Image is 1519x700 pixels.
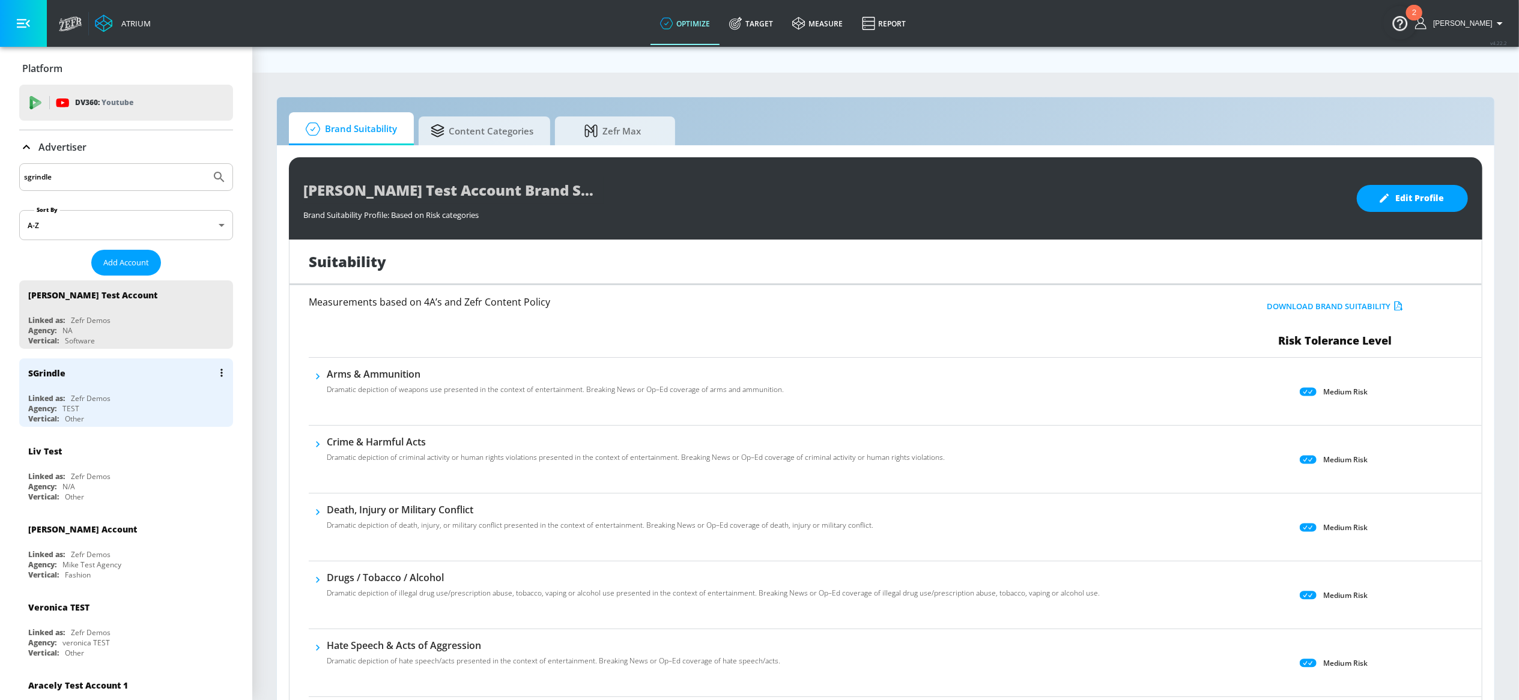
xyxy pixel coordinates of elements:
[71,393,111,403] div: Zefr Demos
[206,164,232,190] button: Submit Search
[1264,297,1406,316] button: Download Brand Suitability
[62,638,110,648] div: veronica TEST
[28,393,65,403] div: Linked as:
[103,256,149,270] span: Add Account
[327,503,873,516] h6: Death, Injury or Military Conflict
[38,140,86,154] p: Advertiser
[28,367,65,379] div: SGrindle
[19,514,233,583] div: [PERSON_NAME] AccountLinked as:Zefr DemosAgency:Mike Test AgencyVertical:Fashion
[1357,185,1468,212] button: Edit Profile
[327,639,780,652] h6: Hate Speech & Acts of Aggression
[720,2,783,45] a: Target
[1415,16,1507,31] button: [PERSON_NAME]
[65,492,84,502] div: Other
[301,115,397,143] span: Brand Suitability
[28,638,56,648] div: Agency:
[1381,191,1444,206] span: Edit Profile
[102,96,133,109] p: Youtube
[65,570,91,580] div: Fashion
[19,280,233,349] div: [PERSON_NAME] Test AccountLinked as:Zefr DemosAgency:NAVertical:Software
[327,639,780,674] div: Hate Speech & Acts of AggressionDramatic depiction of hate speech/acts presented in the context o...
[327,571,1100,584] h6: Drugs / Tobacco / Alcohol
[71,549,111,560] div: Zefr Demos
[28,289,157,301] div: [PERSON_NAME] Test Account
[1412,13,1416,28] div: 2
[1323,521,1368,534] p: Medium Risk
[28,570,59,580] div: Vertical:
[327,367,784,381] h6: Arms & Ammunition
[1323,385,1368,398] p: Medium Risk
[28,680,128,691] div: Aracely Test Account 1
[65,648,84,658] div: Other
[327,435,945,470] div: Crime & Harmful ActsDramatic depiction of criminal activity or human rights violations presented ...
[28,627,65,638] div: Linked as:
[19,593,233,661] div: Veronica TESTLinked as:Zefr DemosAgency:veronica TESTVertical:Other
[28,549,65,560] div: Linked as:
[327,452,945,463] p: Dramatic depiction of criminal activity or human rights violations presented in the context of en...
[28,414,59,424] div: Vertical:
[75,96,133,109] p: DV360:
[309,252,386,271] h1: Suitability
[71,627,111,638] div: Zefr Demos
[1490,40,1507,46] span: v 4.22.2
[62,403,79,414] div: TEST
[303,204,1345,220] div: Brand Suitability Profile: Based on Risk categories
[34,206,60,214] label: Sort By
[309,297,1091,307] h6: Measurements based on 4A’s and Zefr Content Policy
[28,648,59,658] div: Vertical:
[28,481,56,492] div: Agency:
[19,210,233,240] div: A-Z
[650,2,720,45] a: optimize
[28,602,89,613] div: Veronica TEST
[19,358,233,427] div: SGrindleLinked as:Zefr DemosAgency:TESTVertical:Other
[28,315,65,325] div: Linked as:
[1323,657,1368,669] p: Medium Risk
[1323,453,1368,466] p: Medium Risk
[327,367,784,402] div: Arms & AmmunitionDramatic depiction of weapons use presented in the context of entertainment. Bre...
[1278,333,1392,348] span: Risk Tolerance Level
[852,2,915,45] a: Report
[71,471,111,481] div: Zefr Demos
[24,169,206,185] input: Search by name
[28,445,62,457] div: Liv Test
[327,384,784,395] p: Dramatic depiction of weapons use presented in the context of entertainment. Breaking News or Op–...
[1323,589,1368,602] p: Medium Risk
[28,492,59,502] div: Vertical:
[65,414,84,424] div: Other
[327,503,873,538] div: Death, Injury or Military ConflictDramatic depiction of death, injury, or military conflict prese...
[62,481,75,492] div: N/A
[22,62,62,75] p: Platform
[91,250,161,276] button: Add Account
[28,403,56,414] div: Agency:
[327,656,780,666] p: Dramatic depiction of hate speech/acts presented in the context of entertainment. Breaking News o...
[1383,6,1417,40] button: Open Resource Center, 2 new notifications
[28,560,56,570] div: Agency:
[95,14,151,32] a: Atrium
[28,325,56,336] div: Agency:
[567,116,658,145] span: Zefr Max
[28,523,137,535] div: [PERSON_NAME] Account
[19,130,233,164] div: Advertiser
[62,325,73,336] div: NA
[1428,19,1493,28] span: login as: sarah.grindle@zefr.com
[65,336,95,346] div: Software
[117,18,151,29] div: Atrium
[327,588,1100,599] p: Dramatic depiction of illegal drug use/prescription abuse, tobacco, vaping or alcohol use present...
[327,571,1100,606] div: Drugs / Tobacco / AlcoholDramatic depiction of illegal drug use/prescription abuse, tobacco, vapi...
[19,436,233,505] div: Liv TestLinked as:Zefr DemosAgency:N/AVertical:Other
[327,520,873,531] p: Dramatic depiction of death, injury, or military conflict presented in the context of entertainme...
[62,560,121,570] div: Mike Test Agency
[19,52,233,85] div: Platform
[783,2,852,45] a: measure
[28,336,59,346] div: Vertical:
[19,85,233,121] div: DV360: Youtube
[327,435,945,448] h6: Crime & Harmful Acts
[28,471,65,481] div: Linked as:
[71,315,111,325] div: Zefr Demos
[431,116,533,145] span: Content Categories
